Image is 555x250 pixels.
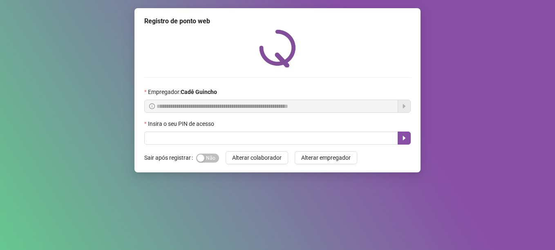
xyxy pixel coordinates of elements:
[259,29,296,67] img: QRPoint
[232,153,282,162] span: Alterar colaborador
[295,151,357,164] button: Alterar empregador
[148,87,217,96] span: Empregador :
[144,16,411,26] div: Registro de ponto web
[401,135,407,141] span: caret-right
[149,103,155,109] span: info-circle
[301,153,351,162] span: Alterar empregador
[144,151,196,164] label: Sair após registrar
[181,89,217,95] strong: Cadê Guincho
[144,119,219,128] label: Insira o seu PIN de acesso
[226,151,288,164] button: Alterar colaborador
